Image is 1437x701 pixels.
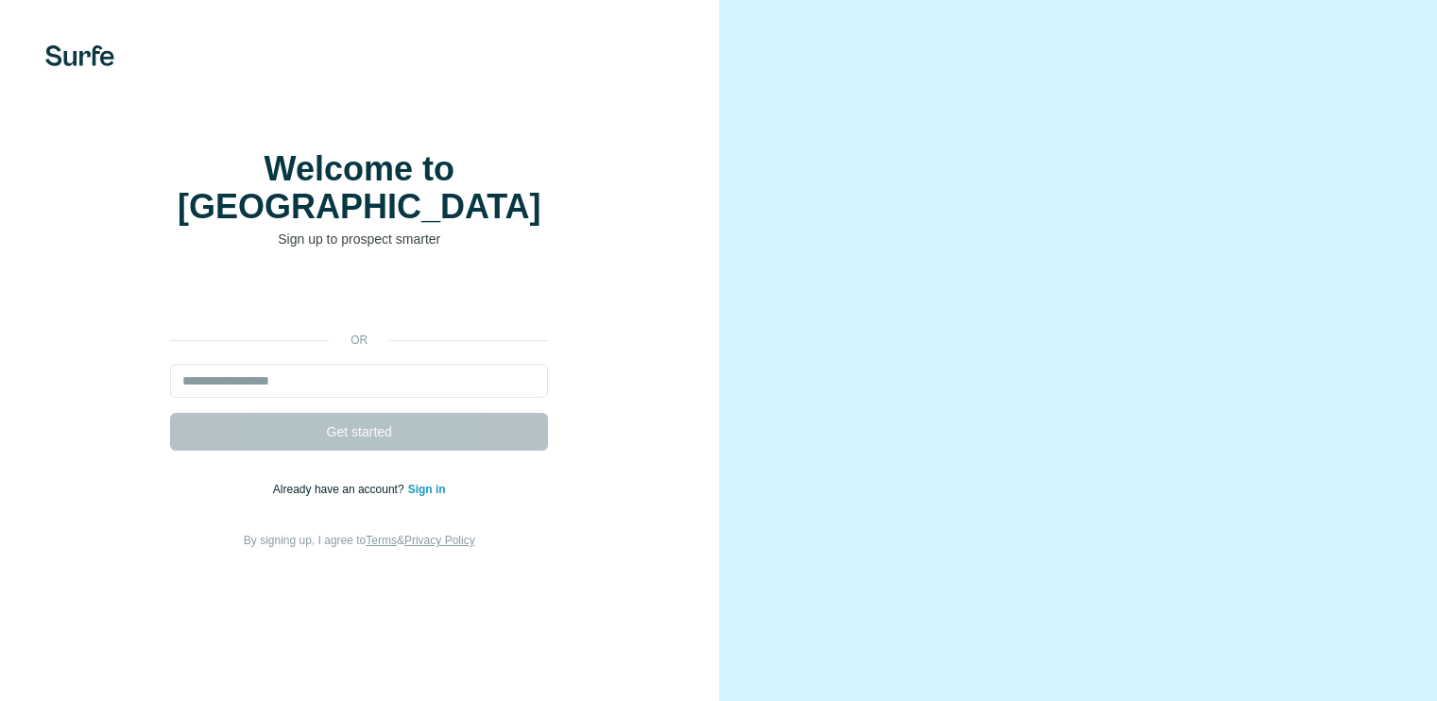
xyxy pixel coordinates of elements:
[170,230,548,248] p: Sign up to prospect smarter
[404,534,475,547] a: Privacy Policy
[45,45,114,66] img: Surfe's logo
[161,277,557,318] iframe: Bouton "Se connecter avec Google"
[170,150,548,226] h1: Welcome to [GEOGRAPHIC_DATA]
[244,534,475,547] span: By signing up, I agree to &
[329,332,389,349] p: or
[366,534,397,547] a: Terms
[273,483,408,496] span: Already have an account?
[408,483,446,496] a: Sign in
